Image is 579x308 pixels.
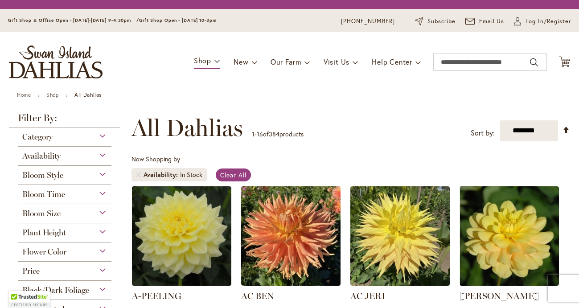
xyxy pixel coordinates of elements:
[465,17,505,26] a: Email Us
[479,17,505,26] span: Email Us
[271,57,301,66] span: Our Farm
[460,291,539,301] a: [PERSON_NAME]
[526,17,571,26] span: Log In/Register
[241,291,274,301] a: AC BEN
[257,130,263,138] span: 16
[216,168,251,181] a: Clear All
[460,279,559,287] a: AHOY MATEY
[46,91,59,98] a: Shop
[132,186,231,286] img: A-Peeling
[514,17,571,26] a: Log In/Register
[194,56,211,65] span: Shop
[22,170,63,180] span: Bloom Style
[324,57,349,66] span: Visit Us
[350,291,385,301] a: AC JERI
[22,285,89,295] span: Black/Dark Foliage
[180,170,202,179] div: In Stock
[144,170,180,179] span: Availability
[22,151,61,161] span: Availability
[220,171,246,179] span: Clear All
[415,17,456,26] a: Subscribe
[132,279,231,287] a: A-Peeling
[350,279,450,287] a: AC Jeri
[17,91,31,98] a: Home
[136,172,141,177] a: Remove Availability In Stock
[139,17,217,23] span: Gift Shop Open - [DATE] 10-3pm
[9,113,120,127] strong: Filter By:
[131,155,180,163] span: Now Shopping by
[234,57,248,66] span: New
[131,115,243,141] span: All Dahlias
[530,55,538,70] button: Search
[372,57,412,66] span: Help Center
[241,186,341,286] img: AC BEN
[22,228,66,238] span: Plant Height
[22,132,53,142] span: Category
[132,291,181,301] a: A-PEELING
[427,17,456,26] span: Subscribe
[460,186,559,286] img: AHOY MATEY
[341,17,395,26] a: [PHONE_NUMBER]
[252,130,255,138] span: 1
[22,189,65,199] span: Bloom Time
[252,127,304,141] p: - of products
[269,130,279,138] span: 384
[7,276,32,301] iframe: Launch Accessibility Center
[8,17,139,23] span: Gift Shop & Office Open - [DATE]-[DATE] 9-4:30pm /
[74,91,102,98] strong: All Dahlias
[350,186,450,286] img: AC Jeri
[241,279,341,287] a: AC BEN
[9,45,103,78] a: store logo
[471,125,495,141] label: Sort by:
[22,266,40,276] span: Price
[22,247,66,257] span: Flower Color
[22,209,61,218] span: Bloom Size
